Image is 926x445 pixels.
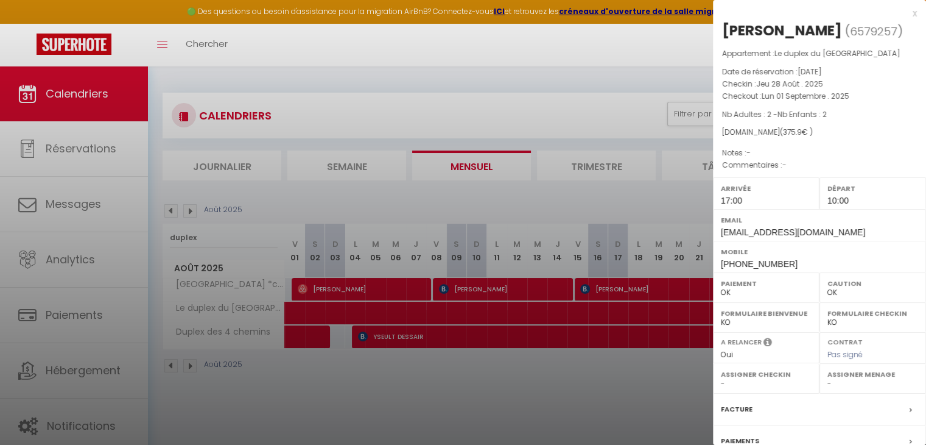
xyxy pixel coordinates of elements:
[721,182,812,194] label: Arrivée
[827,337,863,345] label: Contrat
[721,259,798,269] span: [PHONE_NUMBER]
[722,66,917,78] p: Date de réservation :
[746,148,751,158] span: -
[777,109,827,119] span: Nb Enfants : 2
[721,246,918,258] label: Mobile
[827,182,918,194] label: Départ
[721,307,812,319] label: Formulaire Bienvenue
[780,127,813,137] span: ( € )
[721,227,865,237] span: [EMAIL_ADDRESS][DOMAIN_NAME]
[783,127,802,137] span: 375.9
[721,368,812,380] label: Assigner Checkin
[763,337,772,351] i: Sélectionner OUI si vous souhaiter envoyer les séquences de messages post-checkout
[827,307,918,319] label: Formulaire Checkin
[827,349,863,360] span: Pas signé
[721,214,918,226] label: Email
[756,79,823,89] span: Jeu 28 Août . 2025
[713,6,917,21] div: x
[722,127,917,138] div: [DOMAIN_NAME]
[722,21,842,40] div: [PERSON_NAME]
[850,24,897,39] span: 6579257
[782,160,787,170] span: -
[774,48,900,59] span: Le duplex du [GEOGRAPHIC_DATA]
[10,5,46,41] button: Ouvrir le widget de chat LiveChat
[721,196,742,205] span: 17:00
[827,277,918,290] label: Caution
[722,90,917,102] p: Checkout :
[722,109,827,119] span: Nb Adultes : 2 -
[721,403,752,416] label: Facture
[721,277,812,290] label: Paiement
[845,23,903,40] span: ( )
[721,337,762,347] label: A relancer
[722,159,917,171] p: Commentaires :
[722,147,917,159] p: Notes :
[762,91,849,101] span: Lun 01 Septembre . 2025
[722,78,917,90] p: Checkin :
[827,368,918,380] label: Assigner Menage
[827,196,849,205] span: 10:00
[798,66,822,77] span: [DATE]
[722,48,917,60] p: Appartement :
